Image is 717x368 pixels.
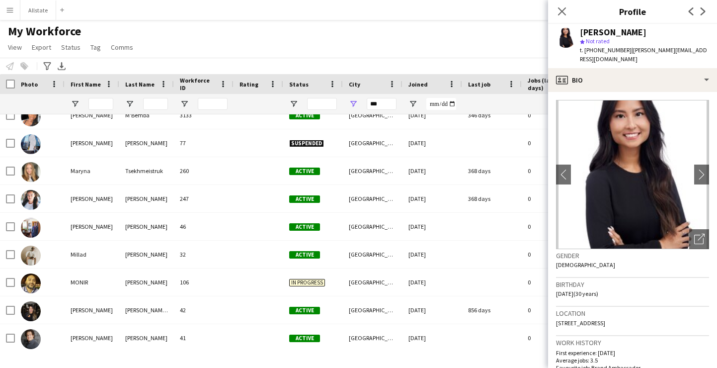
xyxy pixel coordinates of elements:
[349,99,358,108] button: Open Filter Menu
[556,349,709,357] p: First experience: [DATE]
[580,46,707,63] span: | [PERSON_NAME][EMAIL_ADDRESS][DOMAIN_NAME]
[343,101,402,129] div: [GEOGRAPHIC_DATA]
[198,98,228,110] input: Workforce ID Filter Input
[32,43,51,52] span: Export
[143,98,168,110] input: Last Name Filter Input
[21,190,41,210] img: Michelle Jodhan
[174,101,234,129] div: 3133
[556,309,709,318] h3: Location
[65,129,119,157] div: [PERSON_NAME]
[21,246,41,266] img: Millad Maki
[119,157,174,184] div: Tsekhmeistruk
[343,296,402,324] div: [GEOGRAPHIC_DATA]
[119,241,174,268] div: [PERSON_NAME]
[343,213,402,240] div: [GEOGRAPHIC_DATA]
[119,269,174,296] div: [PERSON_NAME]
[174,129,234,157] div: 77
[556,319,605,327] span: [STREET_ADDRESS]
[119,185,174,212] div: [PERSON_NAME]
[119,213,174,240] div: [PERSON_NAME]
[289,168,320,175] span: Active
[522,296,586,324] div: 0
[402,101,462,129] div: [DATE]
[462,296,522,324] div: 856 days
[125,99,134,108] button: Open Filter Menu
[119,324,174,352] div: [PERSON_NAME]
[556,261,615,269] span: [DEMOGRAPHIC_DATA]
[556,100,709,249] img: Crew avatar or photo
[107,41,137,54] a: Comms
[402,213,462,240] div: [DATE]
[556,338,709,347] h3: Work history
[21,162,41,182] img: Maryna Tsekhmeistruk
[522,129,586,157] div: 0
[239,81,258,88] span: Rating
[367,98,397,110] input: City Filter Input
[343,157,402,184] div: [GEOGRAPHIC_DATA]
[408,99,417,108] button: Open Filter Menu
[580,28,646,37] div: [PERSON_NAME]
[522,185,586,212] div: 0
[289,251,320,259] span: Active
[21,106,41,126] img: Marie-Ève M
[402,269,462,296] div: [DATE]
[174,213,234,240] div: 46
[556,251,709,260] h3: Gender
[65,296,119,324] div: [PERSON_NAME]
[289,81,309,88] span: Status
[548,68,717,92] div: Bio
[522,241,586,268] div: 0
[65,324,119,352] div: [PERSON_NAME]
[21,301,41,321] img: Natalia Alves dos Santos
[61,43,80,52] span: Status
[349,81,360,88] span: City
[41,60,53,72] app-action-btn: Advanced filters
[462,101,522,129] div: 346 days
[21,134,41,154] img: Marko Pophristic
[119,101,174,129] div: M'Bemba
[556,290,598,297] span: [DATE] (30 years)
[289,335,320,342] span: Active
[586,37,610,45] span: Not rated
[522,324,586,352] div: 0
[289,140,324,147] span: Suspended
[343,241,402,268] div: [GEOGRAPHIC_DATA]
[65,185,119,212] div: [PERSON_NAME]
[174,324,234,352] div: 41
[307,98,337,110] input: Status Filter Input
[71,81,101,88] span: First Name
[402,241,462,268] div: [DATE]
[528,77,568,92] span: Jobs (last 90 days)
[28,41,55,54] a: Export
[289,99,298,108] button: Open Filter Menu
[56,60,68,72] app-action-btn: Export XLSX
[86,41,105,54] a: Tag
[57,41,84,54] a: Status
[119,129,174,157] div: [PERSON_NAME]
[71,99,80,108] button: Open Filter Menu
[125,81,155,88] span: Last Name
[21,218,41,238] img: Mike McLean
[408,81,428,88] span: Joined
[119,296,174,324] div: [PERSON_NAME] dos [PERSON_NAME]
[180,77,216,92] span: Workforce ID
[90,43,101,52] span: Tag
[522,157,586,184] div: 0
[343,324,402,352] div: [GEOGRAPHIC_DATA]
[556,357,709,364] p: Average jobs: 3.5
[556,280,709,289] h3: Birthday
[689,229,709,249] div: Open photos pop-in
[65,269,119,296] div: MONIR
[343,269,402,296] div: [GEOGRAPHIC_DATA]
[174,269,234,296] div: 106
[8,43,22,52] span: View
[522,269,586,296] div: 0
[21,274,41,293] img: MONIR MOJUMDER
[289,307,320,314] span: Active
[65,241,119,268] div: Millad
[468,81,490,88] span: Last job
[426,98,456,110] input: Joined Filter Input
[111,43,133,52] span: Comms
[289,279,325,286] span: In progress
[88,98,113,110] input: First Name Filter Input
